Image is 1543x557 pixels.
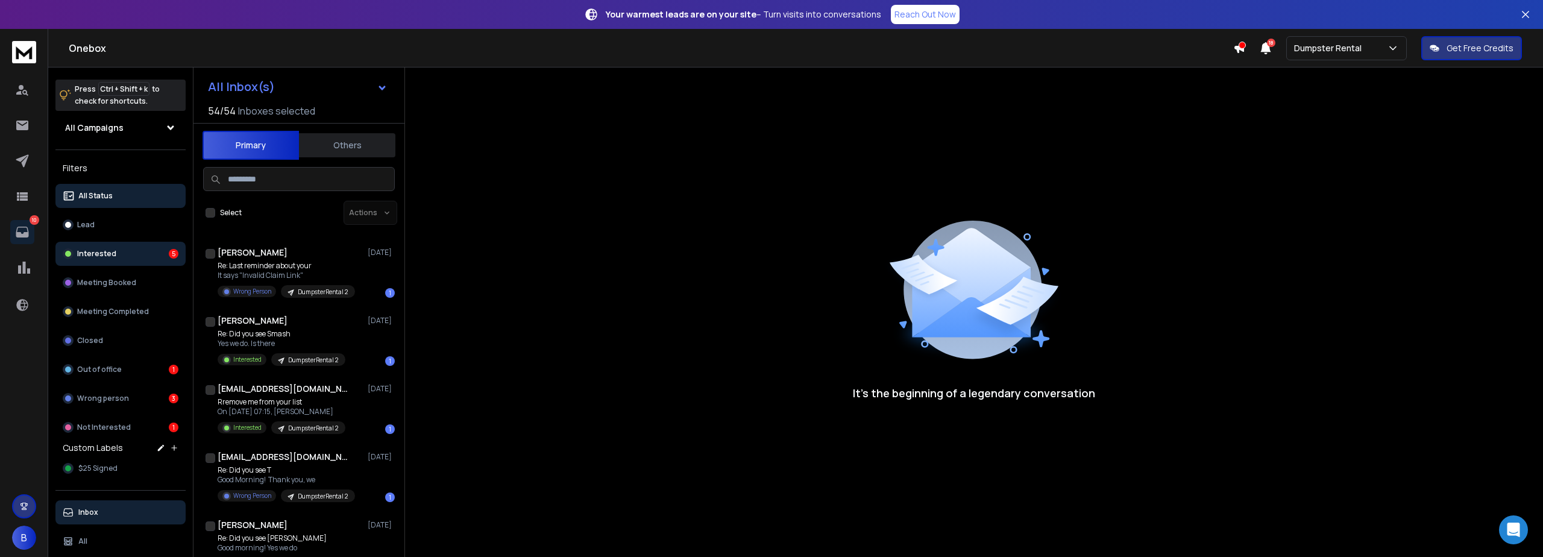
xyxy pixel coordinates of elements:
[218,315,288,327] h1: [PERSON_NAME]
[891,5,960,24] a: Reach Out Now
[385,288,395,298] div: 1
[218,271,355,280] p: It says "Invalid Claim Link"
[218,339,345,348] p: Yes we do. Is there
[218,261,355,271] p: Re: Last reminder about your
[63,442,123,454] h3: Custom Labels
[198,75,397,99] button: All Inbox(s)
[12,526,36,550] button: B
[218,533,345,543] p: Re: Did you see [PERSON_NAME]
[77,423,131,432] p: Not Interested
[218,465,355,475] p: Re: Did you see T
[238,104,315,118] h3: Inboxes selected
[77,249,116,259] p: Interested
[218,383,350,395] h1: [EMAIL_ADDRESS][DOMAIN_NAME]
[55,386,186,411] button: Wrong person3
[55,329,186,353] button: Closed
[55,184,186,208] button: All Status
[1421,36,1522,60] button: Get Free Credits
[894,8,956,20] p: Reach Out Now
[77,336,103,345] p: Closed
[75,83,160,107] p: Press to check for shortcuts.
[1294,42,1366,54] p: Dumpster Rental
[65,122,124,134] h1: All Campaigns
[78,508,98,517] p: Inbox
[169,394,178,403] div: 3
[368,452,395,462] p: [DATE]
[368,384,395,394] p: [DATE]
[385,492,395,502] div: 1
[78,191,113,201] p: All Status
[77,307,149,316] p: Meeting Completed
[208,104,236,118] span: 54 / 54
[55,357,186,382] button: Out of office1
[368,520,395,530] p: [DATE]
[288,424,338,433] p: DumpsterRental 2
[368,248,395,257] p: [DATE]
[77,394,129,403] p: Wrong person
[55,271,186,295] button: Meeting Booked
[298,288,348,297] p: DumpsterRental 2
[10,220,34,244] a: 10
[169,249,178,259] div: 5
[218,247,288,259] h1: [PERSON_NAME]
[55,300,186,324] button: Meeting Completed
[218,451,350,463] h1: [EMAIL_ADDRESS][DOMAIN_NAME]
[55,242,186,266] button: Interested5
[55,456,186,480] button: $25 Signed
[78,537,87,546] p: All
[218,407,345,417] p: On [DATE] 07:15, [PERSON_NAME]
[233,287,271,296] p: Wrong Person
[30,215,39,225] p: 10
[298,492,348,501] p: DumpsterRental 2
[203,131,299,160] button: Primary
[169,423,178,432] div: 1
[288,356,338,365] p: DumpsterRental 2
[55,213,186,237] button: Lead
[208,81,275,93] h1: All Inbox(s)
[77,365,122,374] p: Out of office
[55,415,186,439] button: Not Interested1
[385,424,395,434] div: 1
[606,8,881,20] p: – Turn visits into conversations
[1267,39,1275,47] span: 18
[55,116,186,140] button: All Campaigns
[368,316,395,326] p: [DATE]
[169,365,178,374] div: 1
[233,355,262,364] p: Interested
[12,41,36,63] img: logo
[1499,515,1528,544] div: Open Intercom Messenger
[218,543,345,553] p: Good morning! Yes we do
[218,475,355,485] p: Good Morning! Thank you, we
[78,464,118,473] span: $25 Signed
[77,278,136,288] p: Meeting Booked
[385,356,395,366] div: 1
[299,132,395,159] button: Others
[98,82,149,96] span: Ctrl + Shift + k
[233,491,271,500] p: Wrong Person
[218,329,345,339] p: Re: Did you see Smash
[55,529,186,553] button: All
[55,160,186,177] h3: Filters
[233,423,262,432] p: Interested
[69,41,1233,55] h1: Onebox
[1447,42,1513,54] p: Get Free Credits
[220,208,242,218] label: Select
[218,519,288,531] h1: [PERSON_NAME]
[55,500,186,524] button: Inbox
[77,220,95,230] p: Lead
[218,397,345,407] p: Rremove me from your list
[853,385,1095,401] p: It’s the beginning of a legendary conversation
[606,8,756,20] strong: Your warmest leads are on your site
